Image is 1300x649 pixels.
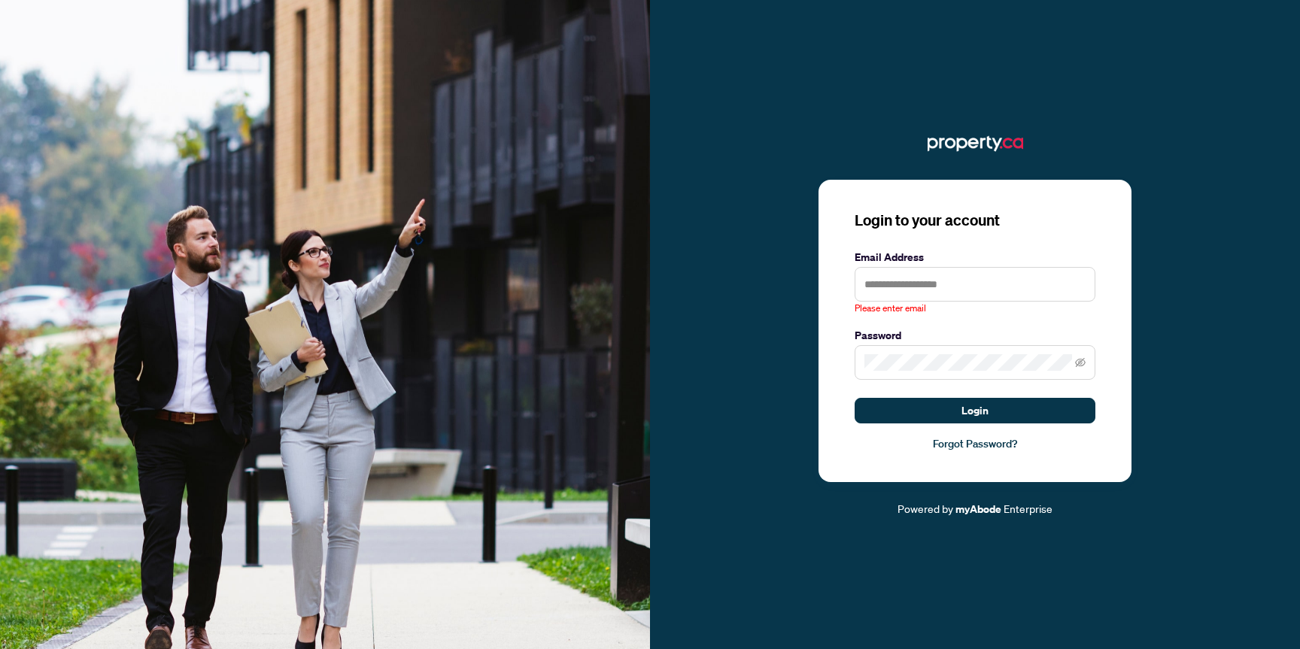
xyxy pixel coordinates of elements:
[855,302,926,316] span: Please enter email
[928,132,1023,156] img: ma-logo
[1004,502,1052,515] span: Enterprise
[955,501,1001,517] a: myAbode
[855,435,1095,452] a: Forgot Password?
[855,327,1095,344] label: Password
[961,399,989,423] span: Login
[1075,357,1086,368] span: eye-invisible
[855,398,1095,423] button: Login
[855,210,1095,231] h3: Login to your account
[898,502,953,515] span: Powered by
[855,249,1095,265] label: Email Address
